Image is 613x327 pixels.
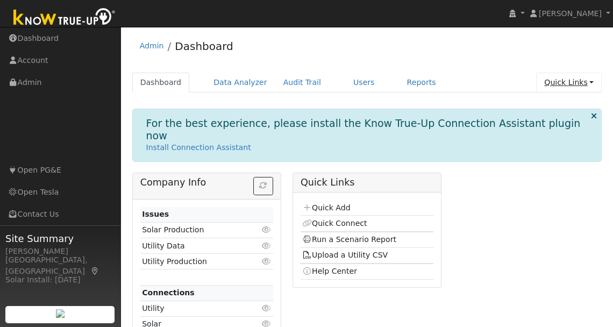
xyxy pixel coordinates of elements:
i: Click to view [262,258,272,265]
a: Data Analyzer [205,73,275,93]
h1: For the best experience, please install the Know True-Up Connection Assistant plugin now [146,117,588,142]
a: Map [90,267,100,275]
strong: Connections [142,288,195,297]
div: [PERSON_NAME] [5,246,115,257]
div: Solar Install: [DATE] [5,274,115,286]
a: Quick Connect [302,219,367,228]
img: Know True-Up [8,6,121,30]
a: Upload a Utility CSV [302,251,388,259]
td: Utility Production [140,254,252,269]
a: Admin [140,41,164,50]
i: Click to view [262,304,272,312]
strong: Issues [142,210,169,218]
h5: Quick Links [301,177,433,188]
span: Site Summary [5,231,115,246]
a: Run a Scenario Report [302,235,396,244]
i: Click to view [262,226,272,233]
td: Utility [140,301,252,316]
td: Solar Production [140,222,252,238]
h5: Company Info [140,177,273,188]
a: Quick Add [302,203,350,212]
a: Dashboard [132,73,190,93]
a: Quick Links [536,73,602,93]
a: Dashboard [175,40,233,53]
a: Install Connection Assistant [146,143,251,152]
i: Click to view [262,242,272,250]
div: [GEOGRAPHIC_DATA], [GEOGRAPHIC_DATA] [5,254,115,277]
span: [PERSON_NAME] [539,9,602,18]
td: Utility Data [140,238,252,254]
img: retrieve [56,309,65,318]
a: Help Center [302,267,357,275]
a: Users [345,73,383,93]
a: Audit Trail [275,73,329,93]
a: Reports [399,73,444,93]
